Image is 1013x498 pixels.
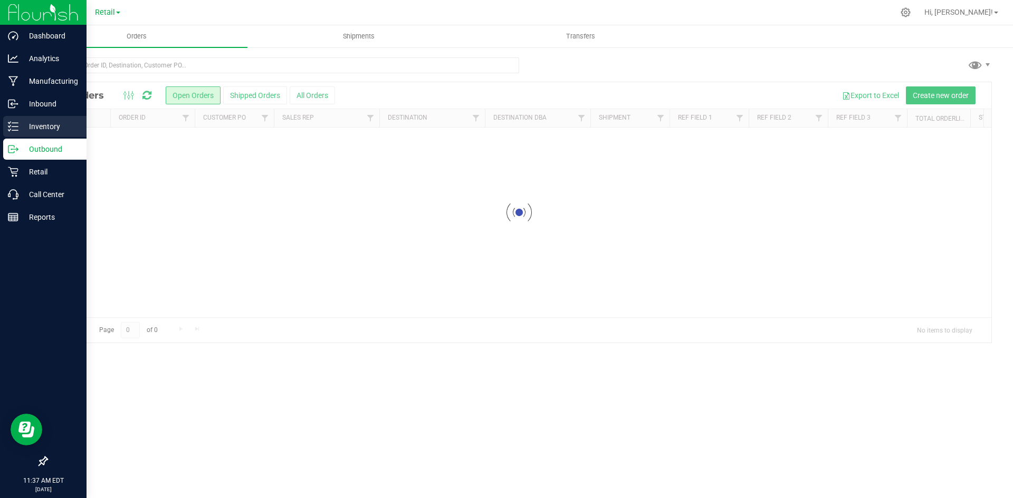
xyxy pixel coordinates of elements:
[18,52,82,65] p: Analytics
[18,97,82,110] p: Inbound
[46,57,519,73] input: Search Order ID, Destination, Customer PO...
[112,32,161,41] span: Orders
[5,476,82,485] p: 11:37 AM EDT
[8,76,18,86] inline-svg: Manufacturing
[18,211,82,223] p: Reports
[5,485,82,493] p: [DATE]
[25,25,247,47] a: Orders
[95,8,115,17] span: Retail
[8,212,18,222] inline-svg: Reports
[11,414,42,445] iframe: Resource center
[899,7,912,17] div: Manage settings
[329,32,389,41] span: Shipments
[8,189,18,200] inline-svg: Call Center
[8,167,18,177] inline-svg: Retail
[18,30,82,42] p: Dashboard
[18,188,82,201] p: Call Center
[924,8,993,16] span: Hi, [PERSON_NAME]!
[552,32,609,41] span: Transfers
[18,143,82,155] p: Outbound
[18,75,82,87] p: Manufacturing
[18,120,82,133] p: Inventory
[8,121,18,132] inline-svg: Inventory
[8,53,18,64] inline-svg: Analytics
[8,144,18,154] inline-svg: Outbound
[8,99,18,109] inline-svg: Inbound
[470,25,692,47] a: Transfers
[18,165,82,178] p: Retail
[247,25,470,47] a: Shipments
[8,31,18,41] inline-svg: Dashboard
